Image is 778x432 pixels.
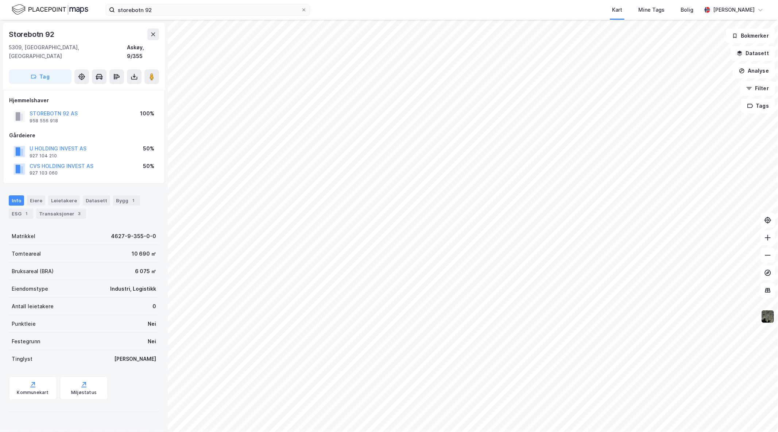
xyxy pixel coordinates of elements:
div: Festegrunn [12,337,40,346]
button: Bokmerker [726,28,775,43]
button: Tag [9,69,71,84]
div: 927 103 060 [30,170,58,176]
div: 10 690 ㎡ [132,249,156,258]
div: Nei [148,320,156,328]
div: 5309, [GEOGRAPHIC_DATA], [GEOGRAPHIC_DATA] [9,43,127,61]
div: Hjemmelshaver [9,96,159,105]
div: Antall leietakere [12,302,54,311]
div: Datasett [83,195,110,206]
div: Kommunekart [17,390,49,395]
div: 6 075 ㎡ [135,267,156,276]
button: Tags [741,99,775,113]
div: 958 556 918 [30,118,58,124]
div: Mine Tags [638,5,665,14]
div: Bygg [113,195,140,206]
div: Eiendomstype [12,284,48,293]
div: Askøy, 9/355 [127,43,159,61]
div: Storebotn 92 [9,28,56,40]
div: 4627-9-355-0-0 [111,232,156,241]
button: Analyse [733,64,775,78]
img: 9k= [761,310,775,324]
div: Kontrollprogram for chat [742,397,778,432]
div: Miljøstatus [71,390,97,395]
div: ESG [9,209,33,219]
div: Tomteareal [12,249,41,258]
div: Tinglyst [12,355,32,363]
div: [PERSON_NAME] [114,355,156,363]
div: 3 [76,210,83,217]
div: Kart [612,5,622,14]
div: Transaksjoner [36,209,86,219]
div: 100% [140,109,154,118]
div: Nei [148,337,156,346]
button: Datasett [731,46,775,61]
div: Gårdeiere [9,131,159,140]
img: logo.f888ab2527a4732fd821a326f86c7f29.svg [12,3,88,16]
div: Punktleie [12,320,36,328]
div: 927 104 210 [30,153,57,159]
div: 1 [130,197,137,204]
input: Søk på adresse, matrikkel, gårdeiere, leietakere eller personer [115,4,301,15]
div: [PERSON_NAME] [713,5,755,14]
div: Bolig [681,5,693,14]
div: 1 [23,210,30,217]
div: Matrikkel [12,232,35,241]
div: 50% [143,144,154,153]
div: 50% [143,162,154,171]
div: Leietakere [48,195,80,206]
div: Bruksareal (BRA) [12,267,54,276]
div: Eiere [27,195,45,206]
iframe: Chat Widget [742,397,778,432]
div: 0 [152,302,156,311]
div: Industri, Logistikk [110,284,156,293]
div: Info [9,195,24,206]
button: Filter [740,81,775,96]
